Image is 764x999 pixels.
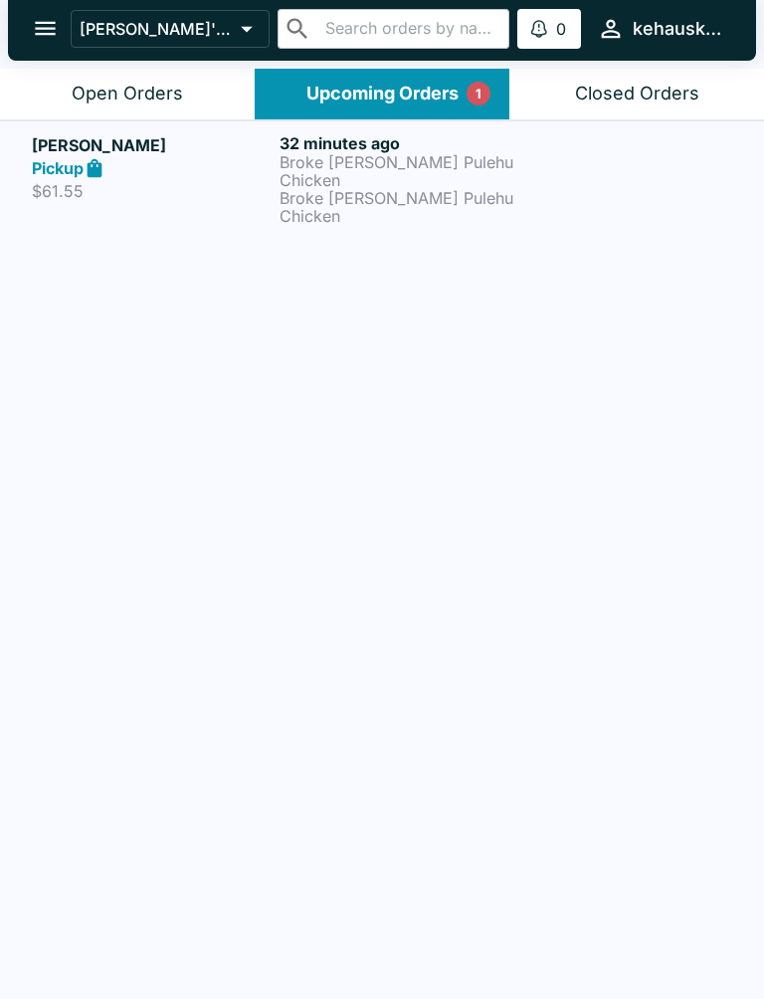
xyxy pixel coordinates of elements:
[633,17,724,41] div: kehauskitchen
[80,19,233,39] p: [PERSON_NAME]'s Kitchen
[20,3,71,54] button: open drawer
[306,83,459,105] div: Upcoming Orders
[71,10,270,48] button: [PERSON_NAME]'s Kitchen
[280,189,519,225] p: Broke [PERSON_NAME] Pulehu Chicken
[32,158,84,178] strong: Pickup
[280,133,519,153] h6: 32 minutes ago
[556,19,566,39] p: 0
[32,133,272,157] h5: [PERSON_NAME]
[32,181,272,201] p: $61.55
[589,7,732,50] button: kehauskitchen
[575,83,699,105] div: Closed Orders
[280,153,519,189] p: Broke [PERSON_NAME] Pulehu Chicken
[319,15,501,43] input: Search orders by name or phone number
[476,84,481,103] p: 1
[72,83,183,105] div: Open Orders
